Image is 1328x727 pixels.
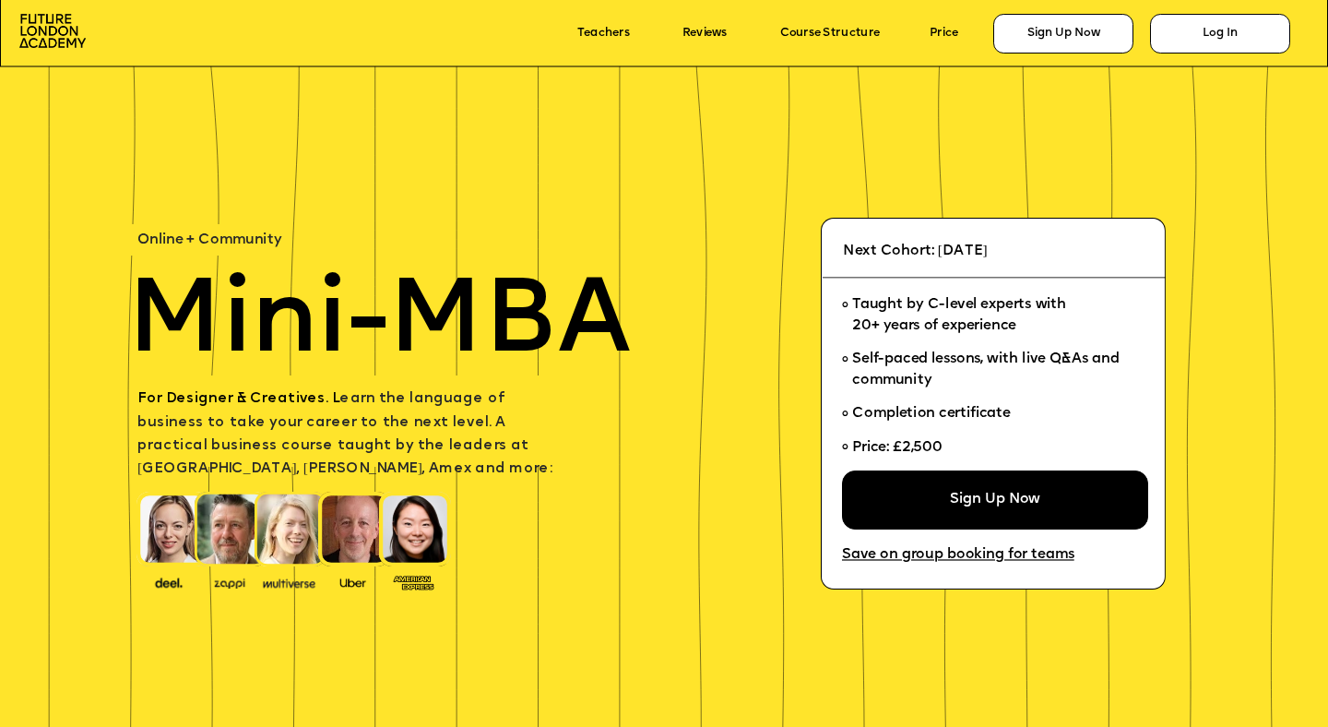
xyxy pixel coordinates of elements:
a: Reviews [682,27,727,40]
span: Completion certificate [852,406,1011,420]
img: image-b2f1584c-cbf7-4a77-bbe0-f56ae6ee31f2.png [204,575,255,589]
span: Mini-MBA [127,273,631,377]
img: image-99cff0b2-a396-4aab-8550-cf4071da2cb9.png [326,575,378,589]
span: Taught by C-level experts with 20+ years of experience [852,297,1066,332]
a: Price [930,27,958,40]
span: Next Cohort: [DATE] [843,244,988,258]
img: image-388f4489-9820-4c53-9b08-f7df0b8d4ae2.png [143,573,195,590]
a: Teachers [577,27,629,40]
img: image-aac980e9-41de-4c2d-a048-f29dd30a0068.png [19,14,86,48]
a: Save on group booking for teams [842,547,1074,563]
a: Course Structure [780,27,880,40]
span: Self-paced lessons, with live Q&As and community [852,352,1123,387]
span: For Designer & Creatives. L [137,392,339,406]
img: image-93eab660-639c-4de6-957c-4ae039a0235a.png [387,572,439,591]
span: earn the language of business to take your career to the next level. A practical business course ... [137,392,551,476]
span: Online + Community [137,233,281,247]
span: Price: £2,500 [852,440,943,454]
img: image-b7d05013-d886-4065-8d38-3eca2af40620.png [258,573,321,590]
